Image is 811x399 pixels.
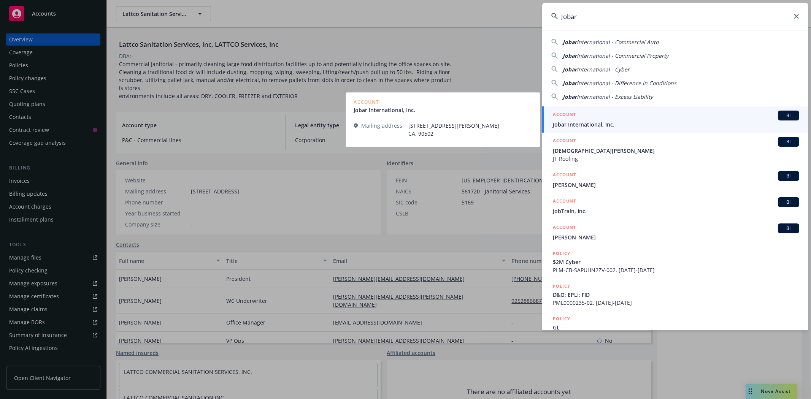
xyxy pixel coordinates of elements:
[781,112,796,119] span: BI
[553,299,799,307] span: PML0000235-02, [DATE]-[DATE]
[542,311,808,344] a: POLICYGL
[781,138,796,145] span: BI
[553,207,799,215] span: JobTrain, Inc.
[577,93,653,100] span: International - Excess Liability
[563,79,577,87] span: Jobar
[553,223,576,233] h5: ACCOUNT
[577,79,676,87] span: International - Difference in Conditions
[542,3,808,30] input: Search...
[553,266,799,274] span: PLM-CB-SAPUHN2ZV-002, [DATE]-[DATE]
[781,173,796,179] span: BI
[542,219,808,245] a: ACCOUNTBI[PERSON_NAME]
[553,137,576,146] h5: ACCOUNT
[563,52,577,59] span: Jobar
[553,197,576,206] h5: ACCOUNT
[542,106,808,133] a: ACCOUNTBIJobar International, Inc.
[563,93,577,100] span: Jobar
[553,155,799,163] span: JT Roofing
[553,120,799,128] span: Jobar International, Inc.
[563,66,577,73] span: Jobar
[577,38,659,46] span: International - Commercial Auto
[563,38,577,46] span: Jobar
[542,278,808,311] a: POLICYD&O; EPLI; FIDPML0000235-02, [DATE]-[DATE]
[553,250,570,257] h5: POLICY
[542,167,808,193] a: ACCOUNTBI[PERSON_NAME]
[577,52,668,59] span: International - Commercial Property
[542,245,808,278] a: POLICY$2M CyberPLM-CB-SAPUHN2ZV-002, [DATE]-[DATE]
[553,282,570,290] h5: POLICY
[553,315,570,323] h5: POLICY
[542,193,808,219] a: ACCOUNTBIJobTrain, Inc.
[553,258,799,266] span: $2M Cyber
[542,133,808,167] a: ACCOUNTBI[DEMOGRAPHIC_DATA][PERSON_NAME]JT Roofing
[577,66,630,73] span: International - Cyber
[553,181,799,189] span: [PERSON_NAME]
[553,233,799,241] span: [PERSON_NAME]
[553,291,799,299] span: D&O; EPLI; FID
[553,171,576,180] h5: ACCOUNT
[553,111,576,120] h5: ACCOUNT
[553,323,799,331] span: GL
[781,225,796,232] span: BI
[781,199,796,206] span: BI
[553,147,799,155] span: [DEMOGRAPHIC_DATA][PERSON_NAME]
